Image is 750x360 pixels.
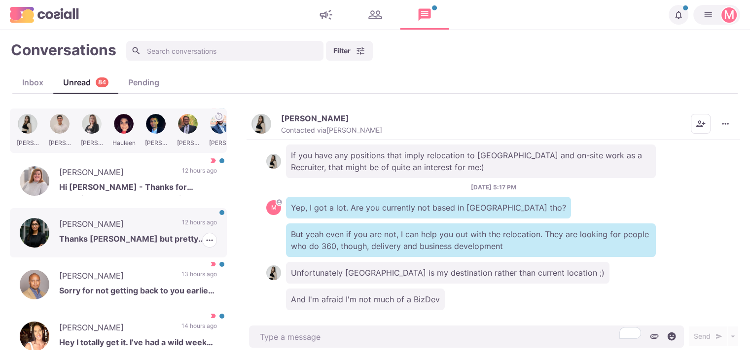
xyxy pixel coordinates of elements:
p: 12 hours ago [182,218,217,233]
p: 14 hours ago [181,322,217,336]
div: Martin [271,205,277,211]
p: But yeah even if you are not, I can help you out with the relocation. They are looking for people... [286,223,656,257]
p: Sorry for not getting back to you earlier. I would be open to a quick discussion on what opportun... [59,285,217,299]
img: Sophia Aksenova [266,154,281,169]
p: [PERSON_NAME] [59,270,172,285]
p: Hi [PERSON_NAME] - Thanks for reaching out, I am open to hearing about opportunities. Thanks [PER... [59,181,217,196]
p: And I'm afraid I'm not much of a BizDev [286,288,445,310]
img: Adam Tapia [20,270,49,299]
svg: avatar [277,199,282,205]
p: [PERSON_NAME] [281,113,349,123]
img: Sophia Aksenova [266,265,281,280]
p: [PERSON_NAME] [59,322,172,336]
p: 13 hours ago [181,270,217,285]
p: 12 hours ago [182,166,217,181]
textarea: To enrich screen reader interactions, please activate Accessibility in Grammarly extension settings [249,325,684,348]
div: Pending [118,76,169,88]
button: Sophia Aksenova[PERSON_NAME]Contacted via[PERSON_NAME] [251,113,382,135]
p: Contacted via [PERSON_NAME] [281,126,382,135]
div: Inbox [12,76,53,88]
p: If you have any positions that imply relocation to [GEOGRAPHIC_DATA] and on-site work as a Recrui... [286,144,656,178]
button: Select emoji [664,329,679,344]
p: [PERSON_NAME] [59,166,172,181]
p: Yep, I got a lot. Are you currently not based in [GEOGRAPHIC_DATA] tho? [286,197,571,218]
img: logo [10,7,79,22]
h1: Conversations [11,41,116,59]
input: Search conversations [126,41,323,61]
p: Unfortunately [GEOGRAPHIC_DATA] is my destination rather than current location ;) [286,262,609,284]
button: Attach files [647,329,662,344]
button: Add add contacts [691,114,711,134]
button: Send [689,326,727,346]
img: Peyton S. [20,218,49,248]
img: Shea Enright [20,166,49,196]
img: Robyn Britton [20,322,49,351]
img: Sophia Aksenova [251,114,271,134]
div: Unread [53,76,118,88]
button: More menu [715,114,735,134]
button: Notifications [669,5,688,25]
p: Hey I totally get it. I’ve had a wild week already, sisted house in [GEOGRAPHIC_DATA] was shot up... [59,336,217,351]
button: Martin [693,5,740,25]
p: 84 [98,78,106,87]
button: Filter [326,41,373,61]
p: Thanks [PERSON_NAME] but pretty good at the moment [59,233,217,248]
p: [DATE] 5:17 PM [471,183,516,192]
p: [PERSON_NAME] [59,218,172,233]
div: Martin [724,9,735,21]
